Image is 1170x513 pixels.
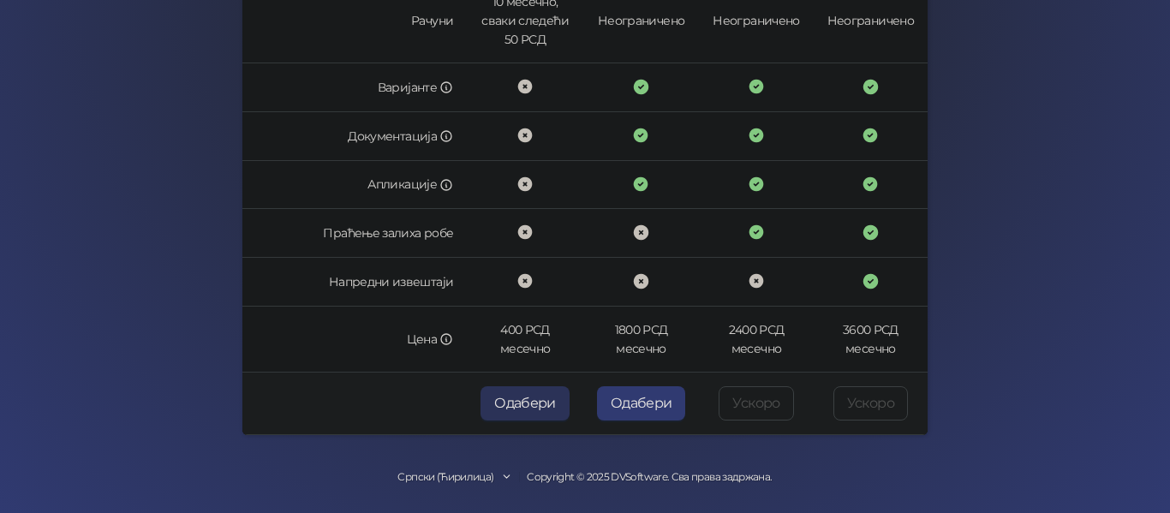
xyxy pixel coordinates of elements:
[242,258,467,307] td: Напредни извештаји
[242,112,467,161] td: Документација
[597,386,686,421] button: Одабери
[583,307,700,373] td: 1800 РСД месечно
[242,307,467,373] td: Цена
[719,386,793,421] button: Ускоро
[467,307,583,373] td: 400 РСД месечно
[242,161,467,210] td: Апликације
[699,307,813,373] td: 2400 РСД месечно
[833,386,908,421] button: Ускоро
[397,469,493,486] div: Српски (Ћирилица)
[242,63,467,112] td: Варијанте
[242,209,467,258] td: Праћење залиха робе
[814,307,928,373] td: 3600 РСД месечно
[481,386,570,421] button: Одабери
